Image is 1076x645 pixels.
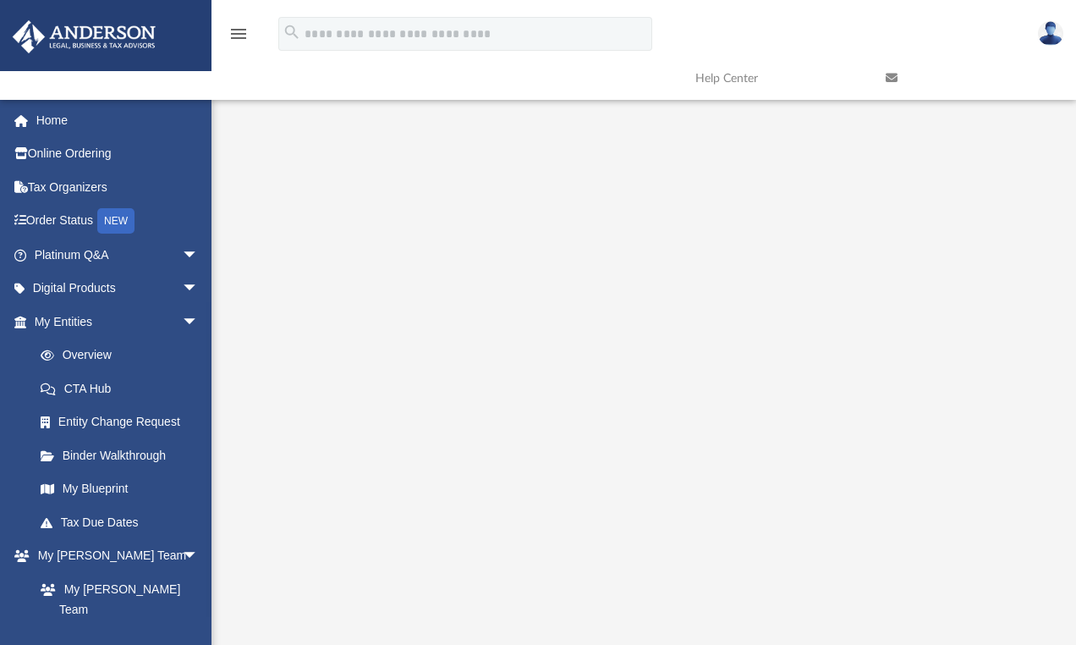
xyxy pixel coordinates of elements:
i: menu [228,24,249,44]
img: Anderson Advisors Platinum Portal [8,20,161,53]
span: arrow_drop_down [182,238,216,273]
img: User Pic [1038,21,1063,46]
a: My Blueprint [24,472,216,506]
a: Platinum Q&Aarrow_drop_down [12,238,224,272]
span: arrow_drop_down [182,539,216,574]
a: Tax Due Dates [24,505,224,539]
span: arrow_drop_down [182,272,216,306]
a: Digital Productsarrow_drop_down [12,272,224,306]
a: Entity Change Request [24,405,224,439]
a: My Entitiesarrow_drop_down [12,305,224,339]
a: Order StatusNEW [12,204,224,239]
a: Tax Organizers [12,170,224,204]
a: My [PERSON_NAME] Team [24,572,207,626]
a: Help Center [683,45,873,112]
a: Binder Walkthrough [24,438,224,472]
span: arrow_drop_down [182,305,216,339]
a: My [PERSON_NAME] Teamarrow_drop_down [12,539,216,573]
i: search [283,23,301,41]
div: NEW [97,208,134,234]
a: Home [12,103,224,137]
a: CTA Hub [24,372,224,405]
a: menu [228,32,249,44]
a: Online Ordering [12,137,224,171]
a: Overview [24,339,224,372]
